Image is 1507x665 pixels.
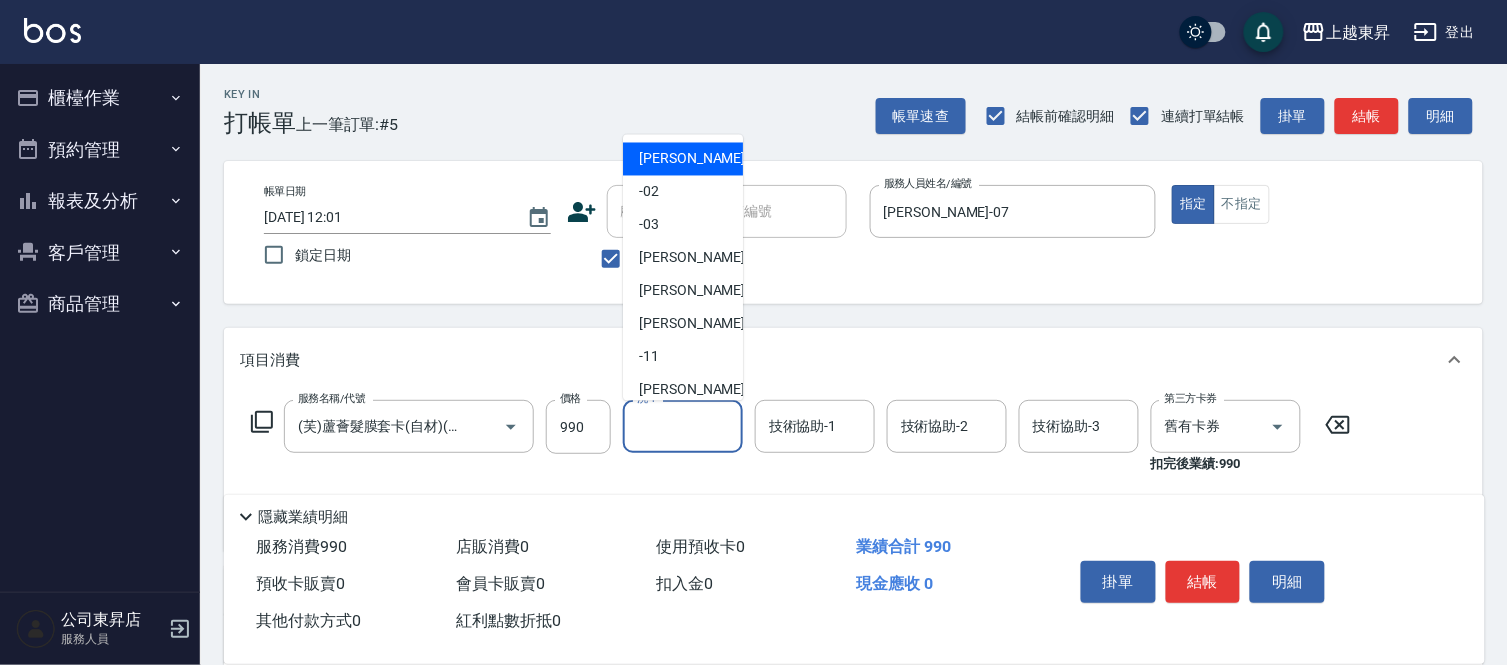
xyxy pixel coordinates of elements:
[1409,98,1473,135] button: 明細
[8,72,192,124] button: 櫃檯作業
[1151,453,1313,474] p: 扣完後業績: 990
[639,182,659,203] span: -02
[856,537,951,556] span: 業績合計 990
[456,611,561,630] span: 紅利點數折抵 0
[256,574,345,593] span: 預收卡販賣 0
[258,507,348,528] p: 隱藏業績明細
[856,574,933,593] span: 現金應收 0
[1261,98,1325,135] button: 掛單
[295,245,351,266] span: 鎖定日期
[456,574,545,593] span: 會員卡販賣 0
[224,109,296,137] h3: 打帳單
[515,194,563,242] button: Choose date, selected date is 2025-08-26
[1294,12,1398,53] button: 上越東昇
[639,281,765,302] span: [PERSON_NAME] -07
[639,248,765,269] span: [PERSON_NAME] -04
[256,611,361,630] span: 其他付款方式 0
[61,610,163,630] h5: 公司東昇店
[61,630,163,648] p: 服務人員
[256,537,347,556] span: 服務消費 990
[1335,98,1399,135] button: 結帳
[8,278,192,330] button: 商品管理
[16,609,56,649] img: Person
[639,380,765,401] span: [PERSON_NAME] -14
[639,149,757,170] span: [PERSON_NAME] -0
[24,18,81,43] img: Logo
[456,537,529,556] span: 店販消費 0
[1262,411,1294,443] button: Open
[876,98,966,135] button: 帳單速查
[8,227,192,279] button: 客戶管理
[296,112,399,137] span: 上一筆訂單:#5
[1326,20,1390,45] div: 上越東昇
[224,328,1483,392] div: 項目消費
[264,184,306,199] label: 帳單日期
[639,215,659,236] span: -03
[1161,106,1245,127] span: 連續打單結帳
[560,391,581,406] label: 價格
[1081,561,1156,603] button: 掛單
[240,350,300,371] p: 項目消費
[1165,391,1217,406] label: 第三方卡券
[1214,185,1270,224] button: 不指定
[1244,12,1284,52] button: save
[656,574,713,593] span: 扣入金 0
[639,347,659,368] span: -11
[1250,561,1325,603] button: 明細
[1017,106,1115,127] span: 結帳前確認明細
[495,411,527,443] button: Open
[1166,561,1241,603] button: 結帳
[1172,185,1215,224] button: 指定
[884,176,972,191] label: 服務人員姓名/編號
[639,314,765,335] span: [PERSON_NAME] -08
[656,537,745,556] span: 使用預收卡 0
[8,175,192,227] button: 報表及分析
[264,201,507,234] input: YYYY/MM/DD hh:mm
[1406,14,1483,51] button: 登出
[224,88,296,101] h2: Key In
[8,124,192,176] button: 預約管理
[298,391,365,406] label: 服務名稱/代號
